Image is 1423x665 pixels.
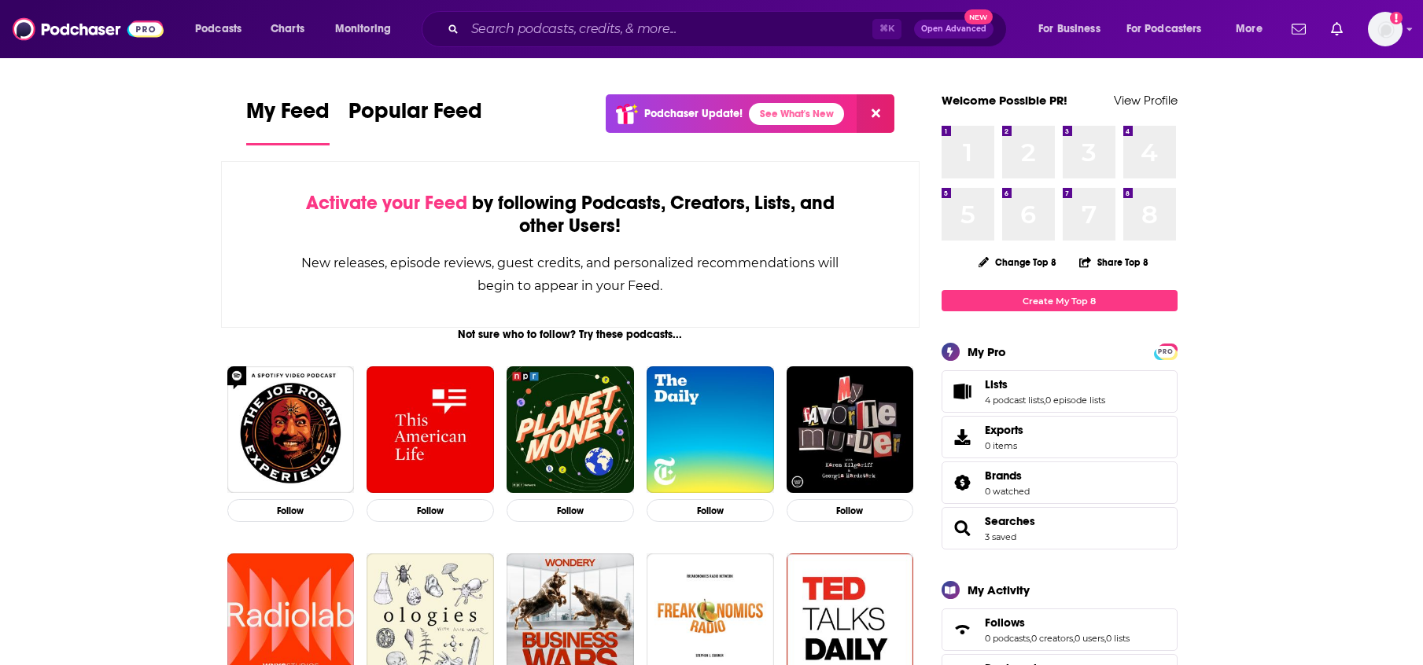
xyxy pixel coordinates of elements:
[942,416,1178,458] a: Exports
[787,366,914,494] img: My Favorite Murder with Karen Kilgariff and Georgia Hardstark
[647,499,774,522] button: Follow
[947,619,979,641] a: Follows
[985,633,1030,644] a: 0 podcasts
[324,17,411,42] button: open menu
[968,582,1030,597] div: My Activity
[921,25,986,33] span: Open Advanced
[1116,17,1225,42] button: open menu
[985,395,1044,406] a: 4 podcast lists
[348,97,482,145] a: Popular Feed
[227,499,355,522] button: Follow
[1156,346,1175,358] span: PRO
[942,461,1178,504] span: Brands
[942,370,1178,413] span: Lists
[749,103,844,125] a: See What's New
[942,608,1178,651] span: Follows
[260,17,314,42] a: Charts
[985,423,1023,437] span: Exports
[306,191,467,215] span: Activate your Feed
[221,328,920,341] div: Not sure who to follow? Try these podcasts...
[872,19,901,39] span: ⌘ K
[985,468,1022,483] span: Brands
[947,380,979,402] a: Lists
[947,426,979,448] span: Exports
[985,615,1025,630] span: Follows
[1104,633,1106,644] span: ,
[914,20,994,39] button: Open AdvancedNew
[1073,633,1075,644] span: ,
[1038,18,1100,40] span: For Business
[985,486,1030,497] a: 0 watched
[942,93,1067,108] a: Welcome Possible PR!
[1045,395,1105,406] a: 0 episode lists
[348,97,482,134] span: Popular Feed
[13,14,164,44] img: Podchaser - Follow, Share and Rate Podcasts
[227,366,355,494] img: The Joe Rogan Experience
[942,507,1178,549] span: Searches
[644,107,743,120] p: Podchaser Update!
[1114,93,1178,108] a: View Profile
[184,17,262,42] button: open menu
[1368,12,1403,46] img: User Profile
[367,499,494,522] button: Follow
[985,440,1023,451] span: 0 items
[985,468,1030,483] a: Brands
[195,18,241,40] span: Podcasts
[1325,16,1349,42] a: Show notifications dropdown
[300,192,841,237] div: by following Podcasts, Creators, Lists, and other Users!
[787,499,914,522] button: Follow
[507,499,634,522] button: Follow
[964,9,993,24] span: New
[507,366,634,494] img: Planet Money
[300,252,841,297] div: New releases, episode reviews, guest credits, and personalized recommendations will begin to appe...
[969,252,1067,272] button: Change Top 8
[647,366,774,494] img: The Daily
[246,97,330,134] span: My Feed
[1031,633,1073,644] a: 0 creators
[335,18,391,40] span: Monitoring
[1027,17,1120,42] button: open menu
[367,366,494,494] img: This American Life
[985,377,1008,391] span: Lists
[985,377,1105,391] a: Lists
[1368,12,1403,46] span: Logged in as KatieC
[437,11,1022,47] div: Search podcasts, credits, & more...
[947,472,979,494] a: Brands
[1078,247,1149,277] button: Share Top 8
[942,290,1178,311] a: Create My Top 8
[1390,12,1403,24] svg: Add a profile image
[1044,395,1045,406] span: ,
[271,18,304,40] span: Charts
[947,517,979,539] a: Searches
[1126,18,1202,40] span: For Podcasters
[1368,12,1403,46] button: Show profile menu
[985,615,1130,630] a: Follows
[1075,633,1104,644] a: 0 users
[985,514,1035,528] a: Searches
[985,531,1016,542] a: 3 saved
[1225,17,1282,42] button: open menu
[1106,633,1130,644] a: 0 lists
[1030,633,1031,644] span: ,
[246,97,330,145] a: My Feed
[465,17,872,42] input: Search podcasts, credits, & more...
[1156,345,1175,357] a: PRO
[1285,16,1312,42] a: Show notifications dropdown
[1236,18,1263,40] span: More
[968,344,1006,359] div: My Pro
